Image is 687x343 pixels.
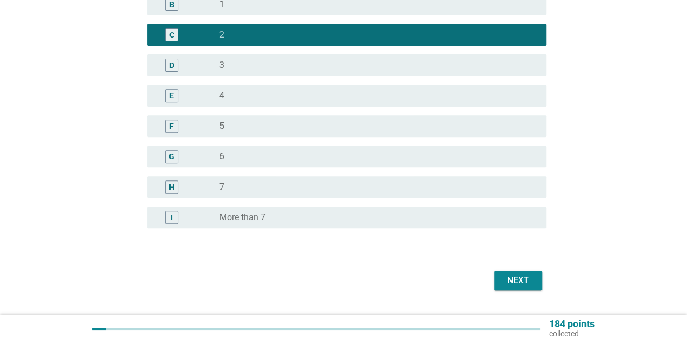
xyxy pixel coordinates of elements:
label: 5 [219,121,224,132]
label: 6 [219,151,224,162]
div: I [171,212,173,223]
div: D [169,60,174,71]
button: Next [494,271,542,290]
div: F [169,121,174,132]
label: More than 7 [219,212,266,223]
div: C [169,29,174,41]
div: G [169,151,174,163]
label: 4 [219,90,224,101]
label: 3 [219,60,224,71]
p: 184 points [549,319,595,329]
div: E [169,90,174,102]
p: collected [549,329,595,339]
label: 2 [219,29,224,40]
div: Next [503,274,533,287]
label: 7 [219,182,224,192]
div: H [169,182,174,193]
